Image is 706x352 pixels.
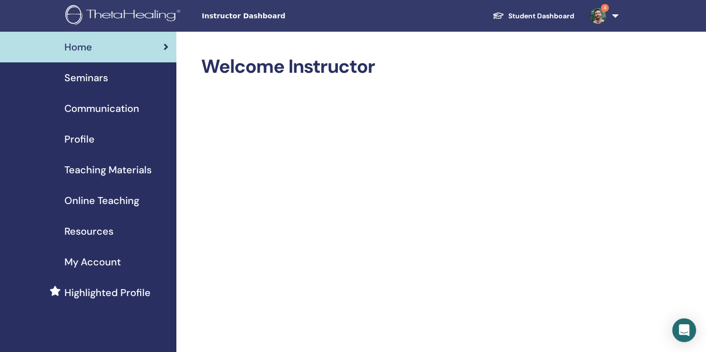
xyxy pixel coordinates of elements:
[485,7,582,25] a: Student Dashboard
[64,285,151,300] span: Highlighted Profile
[65,5,184,27] img: logo.png
[672,318,696,342] div: Open Intercom Messenger
[202,11,350,21] span: Instructor Dashboard
[64,162,152,177] span: Teaching Materials
[492,11,504,20] img: graduation-cap-white.svg
[601,4,609,12] span: 4
[590,8,606,24] img: default.jpg
[64,101,139,116] span: Communication
[201,55,617,78] h2: Welcome Instructor
[64,254,121,269] span: My Account
[64,132,95,147] span: Profile
[64,40,92,54] span: Home
[64,224,113,239] span: Resources
[64,70,108,85] span: Seminars
[64,193,139,208] span: Online Teaching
